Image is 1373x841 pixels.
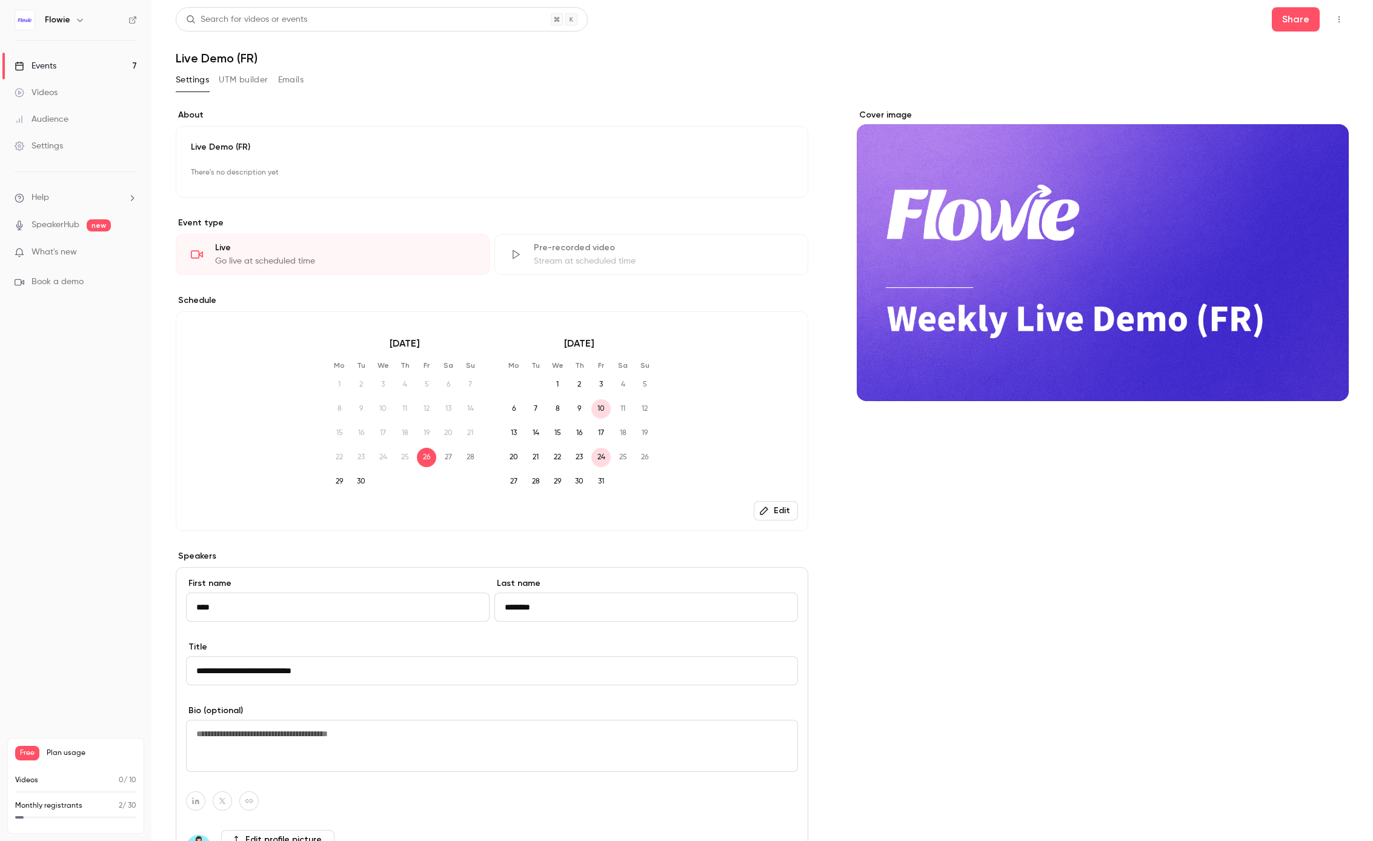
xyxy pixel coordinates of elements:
span: 23 [570,448,589,467]
span: 6 [439,375,458,394]
span: 17 [373,424,393,443]
span: 29 [548,472,567,491]
span: 21 [460,424,480,443]
span: Free [15,746,39,760]
p: Fr [417,361,436,370]
span: 19 [417,424,436,443]
p: There's no description yet [191,163,793,182]
span: 26 [417,448,436,467]
h6: Flowie [45,14,70,26]
p: Videos [15,775,38,786]
span: 30 [351,472,371,491]
span: 15 [330,424,349,443]
span: new [87,219,111,231]
span: 13 [504,424,524,443]
div: Stream at scheduled time [534,255,793,267]
label: Bio (optional) [186,705,798,717]
button: Edit [754,501,798,520]
span: Plan usage [47,748,136,758]
img: Flowie [15,10,35,30]
span: 2 [119,802,122,809]
div: Search for videos or events [186,13,307,26]
div: Live [215,242,474,254]
span: 3 [373,375,393,394]
p: Sa [439,361,458,370]
span: 12 [417,399,436,419]
span: 4 [613,375,633,394]
label: About [176,109,808,121]
span: 27 [504,472,524,491]
p: Schedule [176,294,808,307]
div: Videos [15,87,58,99]
span: 25 [613,448,633,467]
div: Pre-recorded video [534,242,793,254]
span: 30 [570,472,589,491]
p: Su [460,361,480,370]
span: 22 [548,448,567,467]
span: 1 [330,375,349,394]
p: Sa [613,361,633,370]
span: 5 [635,375,654,394]
span: 18 [395,424,414,443]
span: 17 [591,424,611,443]
span: 6 [504,399,524,419]
span: 1 [548,375,567,394]
span: Book a demo [32,276,84,288]
p: Mo [504,361,524,370]
p: Tu [526,361,545,370]
p: Tu [351,361,371,370]
label: First name [186,577,490,590]
p: Fr [591,361,611,370]
p: We [373,361,393,370]
span: 18 [613,424,633,443]
section: Cover image [857,109,1349,401]
button: Emails [278,70,304,90]
p: Monthly registrants [15,800,82,811]
span: 27 [439,448,458,467]
p: Mo [330,361,349,370]
p: We [548,361,567,370]
span: 4 [395,375,414,394]
span: 12 [635,399,654,419]
span: 7 [526,399,545,419]
p: Event type [176,217,808,229]
label: Cover image [857,109,1349,121]
p: [DATE] [504,336,654,351]
span: 14 [526,424,545,443]
li: help-dropdown-opener [15,191,137,204]
p: Live Demo (FR) [191,141,793,153]
span: 24 [591,448,611,467]
div: Pre-recorded videoStream at scheduled time [494,234,808,275]
label: Speakers [176,550,808,562]
span: 2 [351,375,371,394]
span: 11 [395,399,414,419]
span: 19 [635,424,654,443]
button: Share [1272,7,1320,32]
div: LiveGo live at scheduled time [176,234,490,275]
span: 7 [460,375,480,394]
span: 8 [548,399,567,419]
span: 10 [373,399,393,419]
span: 9 [570,399,589,419]
label: Title [186,641,798,653]
span: 23 [351,448,371,467]
label: Last name [494,577,798,590]
button: Settings [176,70,209,90]
div: Events [15,60,56,72]
p: / 10 [119,775,136,786]
span: 9 [351,399,371,419]
span: 16 [570,424,589,443]
span: 10 [591,399,611,419]
span: Help [32,191,49,204]
span: 0 [119,777,124,784]
p: Th [395,361,414,370]
button: UTM builder [219,70,268,90]
iframe: Noticeable Trigger [122,247,137,258]
span: 8 [330,399,349,419]
span: 25 [395,448,414,467]
span: 5 [417,375,436,394]
h1: Live Demo (FR) [176,51,1349,65]
span: 28 [460,448,480,467]
span: 11 [613,399,633,419]
span: 2 [570,375,589,394]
